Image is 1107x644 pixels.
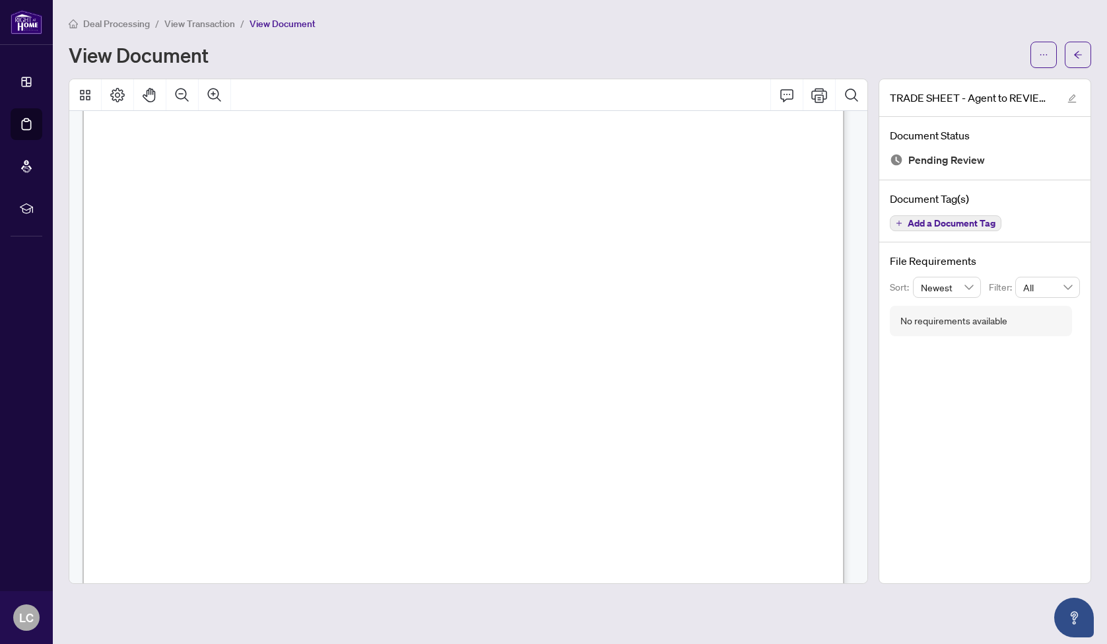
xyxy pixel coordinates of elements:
[1039,50,1048,59] span: ellipsis
[921,277,974,297] span: Newest
[890,215,1001,231] button: Add a Document Tag
[164,18,235,30] span: View Transaction
[896,220,902,227] span: plus
[69,19,78,28] span: home
[890,127,1080,143] h4: Document Status
[890,90,1055,106] span: TRADE SHEET - Agent to REVIEW - [STREET_ADDRESS]pdf
[83,18,150,30] span: Deal Processing
[11,10,42,34] img: logo
[900,314,1007,328] div: No requirements available
[250,18,316,30] span: View Document
[1023,277,1072,297] span: All
[1067,94,1077,103] span: edit
[890,191,1080,207] h4: Document Tag(s)
[989,280,1015,295] p: Filter:
[890,280,913,295] p: Sort:
[155,16,159,31] li: /
[1073,50,1083,59] span: arrow-left
[240,16,244,31] li: /
[908,219,995,228] span: Add a Document Tag
[69,44,209,65] h1: View Document
[1054,598,1094,637] button: Open asap
[19,608,34,627] span: LC
[908,151,985,169] span: Pending Review
[890,153,903,166] img: Document Status
[890,253,1080,269] h4: File Requirements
